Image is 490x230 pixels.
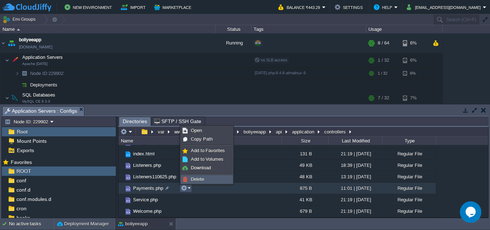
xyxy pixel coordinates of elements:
[22,62,48,66] span: Apache [DATE]
[403,33,426,53] div: 6%
[17,29,20,30] img: AMDAwAAAACH5BAEAAAAALAAAAAABAAEAAAICRAEAOw==
[118,220,148,227] button: boliyeeapp
[216,33,251,53] div: Running
[5,53,9,67] img: AMDAwAAAACH5BAEAAAAALAAAAAABAAEAAAICRAEAOw==
[132,174,177,180] span: Listeners110625.php
[328,148,382,159] div: 21:19 | [DATE]
[22,99,50,104] span: MySQL CE 9.3.0
[191,136,213,142] span: Copy Path
[29,82,58,88] a: Deployments
[124,208,132,216] img: AMDAwAAAACH5BAEAAAAALAAAAAABAAEAAAICRAEAOw==
[30,71,48,76] span: Node ID:
[132,162,162,168] a: Listeners.php
[154,117,201,126] span: SFTP / SSH Gate
[5,118,50,125] button: Node ID: 229902
[181,155,232,163] a: Add to Volumes
[382,171,436,182] div: Regular File
[57,220,109,227] button: Deployment Manager
[118,160,124,171] img: AMDAwAAAACH5BAEAAAAALAAAAAABAAEAAAICRAEAOw==
[123,117,147,126] span: Directories
[157,128,166,135] button: var
[124,173,132,181] img: AMDAwAAAACH5BAEAAAAALAAAAAABAAEAAAICRAEAOw==
[407,3,483,11] button: [EMAIL_ADDRESS][DOMAIN_NAME]
[15,187,32,193] span: conf.d
[10,53,20,67] img: AMDAwAAAACH5BAEAAAAALAAAAAABAAEAAAICRAEAOw==
[132,208,162,214] a: Welcome.php
[191,148,225,153] span: Add to Favorites
[328,183,382,194] div: 11:01 | [DATE]
[5,91,9,105] img: AMDAwAAAACH5BAEAAAAALAAAAAABAAEAAAICRAEAOw==
[382,206,436,217] div: Regular File
[275,128,284,135] button: api
[22,55,64,60] a: Application ServersApache [DATE]
[132,197,159,203] a: Service.php
[19,43,52,51] a: [DOMAIN_NAME]
[374,3,394,11] button: Help
[19,79,29,90] img: AMDAwAAAACH5BAEAAAAALAAAAAABAAEAAAICRAEAOw==
[19,36,41,43] a: boliyeeapp
[15,215,31,221] a: hooks
[118,183,124,194] img: AMDAwAAAACH5BAEAAAAALAAAAAABAAEAAAICRAEAOw==
[0,33,6,53] img: AMDAwAAAACH5BAEAAAAALAAAAAABAAEAAAICRAEAOw==
[378,33,389,53] div: 8 / 64
[15,147,35,154] a: Exports
[383,137,436,145] div: Type
[19,68,29,79] img: AMDAwAAAACH5BAEAAAAALAAAAAABAAEAAAICRAEAOw==
[191,156,223,162] span: Add to Volumes
[216,25,251,33] div: Status
[132,185,164,191] a: Payments.php
[282,137,328,145] div: Size
[15,196,52,202] a: conf.modules.d
[15,168,32,174] a: ROOT
[191,177,204,182] span: Delete
[118,194,124,205] img: AMDAwAAAACH5BAEAAAAALAAAAAABAAEAAAICRAEAOw==
[65,3,114,11] button: New Environment
[15,138,48,144] a: Mount Points
[15,128,29,135] a: Root
[255,71,306,75] span: [DATE]-php-8.4.8-almalinux-9
[382,194,436,205] div: Regular File
[181,127,232,135] a: Open
[10,91,20,105] img: AMDAwAAAACH5BAEAAAAALAAAAAABAAEAAAICRAEAOw==
[124,162,132,170] img: AMDAwAAAACH5BAEAAAAALAAAAAABAAEAAAICRAEAOw==
[382,183,436,194] div: Regular File
[278,3,322,11] button: Balance ₹443.29
[22,92,56,98] a: SQL DatabasesMySQL CE 9.3.0
[282,148,328,159] div: 131 B
[323,128,348,135] button: controllers
[282,206,328,217] div: 679 B
[460,201,483,223] iframe: chat widget
[252,25,366,33] div: Tags
[3,3,51,12] img: CloudJiffy
[378,91,389,105] div: 7 / 32
[403,53,426,67] div: 6%
[15,205,28,212] span: cron
[29,70,65,76] a: Node ID:229902
[9,159,33,165] a: Favorites
[181,175,232,183] a: Delete
[124,196,132,204] img: AMDAwAAAACH5BAEAAAAALAAAAAABAAEAAAICRAEAOw==
[15,177,27,184] span: conf
[5,107,77,116] span: Application Servers : Configs
[173,128,186,135] button: www
[329,137,382,145] div: Last Modified
[121,3,148,11] button: Import
[255,58,287,62] span: no SLB access
[132,151,156,157] a: index.html
[191,128,202,133] span: Open
[15,79,19,90] img: AMDAwAAAACH5BAEAAAAALAAAAAABAAEAAAICRAEAOw==
[378,68,387,79] div: 1 / 32
[22,54,64,60] span: Application Servers
[378,53,389,67] div: 1 / 32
